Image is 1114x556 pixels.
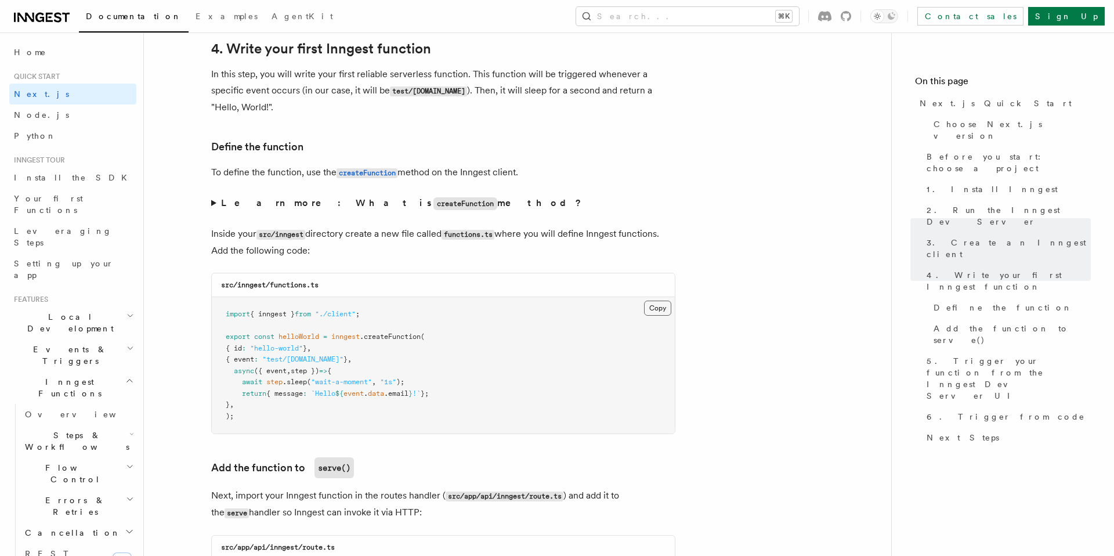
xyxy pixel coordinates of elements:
a: Python [9,125,136,146]
span: Steps & Workflows [20,429,129,453]
a: Define the function [211,139,303,155]
span: Leveraging Steps [14,226,112,247]
span: Node.js [14,110,69,120]
span: Flow Control [20,462,126,485]
button: Inngest Functions [9,371,136,404]
span: Local Development [9,311,126,334]
a: Before you start: choose a project [922,146,1091,179]
span: } [343,355,348,363]
a: Contact sales [917,7,1023,26]
span: Inngest tour [9,156,65,165]
span: ; [356,310,360,318]
a: Examples [189,3,265,31]
span: Next Steps [927,432,999,443]
code: createFunction [337,168,397,178]
span: const [254,333,274,341]
span: { event [226,355,254,363]
span: 3. Create an Inngest client [927,237,1091,260]
span: import [226,310,250,318]
span: . [364,389,368,398]
span: 5. Trigger your function from the Inngest Dev Server UI [927,355,1091,402]
span: => [319,367,327,375]
a: Next Steps [922,427,1091,448]
span: } [303,344,307,352]
code: src/app/api/inngest/route.ts [221,543,335,551]
code: src/inngest [256,230,305,240]
p: Next, import your Inngest function in the routes handler ( ) and add it to the handler so Inngest... [211,488,675,521]
span: ${ [335,389,343,398]
span: , [307,344,311,352]
a: Documentation [79,3,189,33]
a: Setting up your app [9,253,136,286]
span: .sleep [283,378,307,386]
span: ( [307,378,311,386]
span: = [323,333,327,341]
button: Errors & Retries [20,490,136,522]
a: Node.js [9,104,136,125]
span: 6. Trigger from code [927,411,1085,423]
code: functions.ts [442,230,494,240]
span: Choose Next.js version [934,118,1091,142]
span: Errors & Retries [20,494,126,518]
a: Sign Up [1028,7,1105,26]
button: Events & Triggers [9,339,136,371]
span: Define the function [934,302,1072,313]
span: , [287,367,291,375]
span: Setting up your app [14,259,114,280]
span: export [226,333,250,341]
kbd: ⌘K [776,10,792,22]
span: inngest [331,333,360,341]
span: "test/[DOMAIN_NAME]" [262,355,343,363]
span: Next.js [14,89,69,99]
a: createFunction [337,167,397,178]
span: "hello-world" [250,344,303,352]
h4: On this page [915,74,1091,93]
button: Flow Control [20,457,136,490]
a: Your first Functions [9,188,136,221]
span: 2. Run the Inngest Dev Server [927,204,1091,228]
button: Steps & Workflows [20,425,136,457]
a: 1. Install Inngest [922,179,1091,200]
button: Search...⌘K [576,7,799,26]
span: Quick start [9,72,60,81]
span: Python [14,131,56,140]
p: Inside your directory create a new file called where you will define Inngest functions. Add the f... [211,226,675,259]
a: Leveraging Steps [9,221,136,253]
a: Overview [20,404,136,425]
button: Copy [644,301,671,316]
a: 4. Write your first Inngest function [211,41,431,57]
span: , [348,355,352,363]
span: event [343,389,364,398]
button: Local Development [9,306,136,339]
span: step [266,378,283,386]
a: Add the function to serve() [929,318,1091,351]
span: }; [421,389,429,398]
a: Next.js Quick Start [915,93,1091,114]
button: Toggle dark mode [870,9,898,23]
a: Install the SDK [9,167,136,188]
span: Add the function to serve() [934,323,1091,346]
span: : [254,355,258,363]
span: await [242,378,262,386]
a: Choose Next.js version [929,114,1091,146]
code: src/inngest/functions.ts [221,281,319,289]
span: Overview [25,410,144,419]
span: ({ event [254,367,287,375]
span: , [372,378,376,386]
span: "1s" [380,378,396,386]
span: AgentKit [272,12,333,21]
p: To define the function, use the method on the Inngest client. [211,164,675,181]
span: return [242,389,266,398]
span: from [295,310,311,318]
span: "wait-a-moment" [311,378,372,386]
span: } [226,400,230,409]
span: ); [226,412,234,420]
span: : [303,389,307,398]
span: Features [9,295,48,304]
span: Inngest Functions [9,376,125,399]
span: step }) [291,367,319,375]
span: "./client" [315,310,356,318]
span: helloWorld [278,333,319,341]
a: 6. Trigger from code [922,406,1091,427]
span: Install the SDK [14,173,134,182]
